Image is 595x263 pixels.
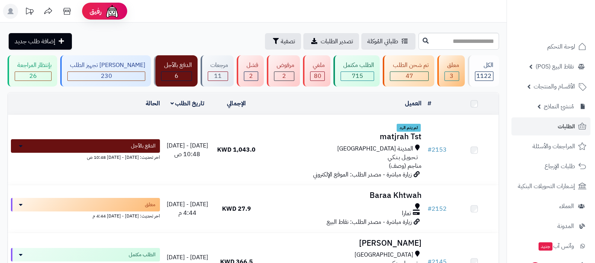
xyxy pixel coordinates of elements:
span: إضافة طلب جديد [15,37,55,46]
span: رفيق [90,7,102,16]
span: الدفع بالآجل [131,142,155,150]
div: 2 [244,72,258,81]
div: 47 [390,72,428,81]
div: 2 [274,72,294,81]
a: #2153 [428,145,447,154]
div: [PERSON_NAME] تجهيز الطلب [67,61,145,70]
div: ملغي [310,61,325,70]
div: 3 [445,72,459,81]
h3: [PERSON_NAME] [264,239,421,248]
a: الطلبات [511,117,590,135]
span: إشعارات التحويلات البنكية [518,181,575,192]
a: الطلب مكتمل 715 [332,55,381,87]
div: اخر تحديث: [DATE] - [DATE] 4:44 م [11,211,160,219]
a: وآتس آبجديد [511,237,590,255]
span: 1122 [476,71,492,81]
div: 11 [208,72,228,81]
span: تصدير الطلبات [321,37,353,46]
span: # [428,145,432,154]
h3: matjrah Tst [264,132,421,141]
a: طلبات الإرجاع [511,157,590,175]
span: 47 [406,71,413,81]
a: [PERSON_NAME] تجهيز الطلب 230 [59,55,152,87]
div: مرجعات [208,61,228,70]
button: تصفية [265,33,301,50]
a: الحالة [146,99,160,108]
span: الطلب مكتمل [129,251,155,258]
a: الإجمالي [227,99,246,108]
a: مرجعات 11 [199,55,235,87]
div: 80 [310,72,324,81]
span: تصفية [281,37,295,46]
a: طلباتي المُوكلة [361,33,415,50]
a: إضافة طلب جديد [9,33,72,50]
span: [DATE] - [DATE] 4:44 م [167,200,208,217]
a: إشعارات التحويلات البنكية [511,177,590,195]
span: جديد [539,242,552,251]
a: بإنتظار المراجعة 26 [6,55,59,87]
a: لوحة التحكم [511,38,590,56]
span: تـحـويـل بـنـكـي [388,153,418,162]
span: 715 [352,71,363,81]
span: مُنشئ النماذج [544,101,574,112]
span: 2 [249,71,253,81]
span: لم يتم الرد [397,124,421,132]
div: 6 [161,72,191,81]
a: المراجعات والأسئلة [511,137,590,155]
div: اخر تحديث: [DATE] - [DATE] 10:48 ص [11,153,160,161]
span: # [428,204,432,213]
a: العميل [405,99,422,108]
a: الكل1122 [466,55,501,87]
span: معلق [145,201,155,208]
img: ai-face.png [105,4,120,19]
a: تم شحن الطلب 47 [381,55,435,87]
a: ملغي 80 [301,55,332,87]
span: المدينة [GEOGRAPHIC_DATA] [337,144,413,153]
h3: Baraa Khtwah [264,191,421,200]
span: 3 [450,71,453,81]
span: طلباتي المُوكلة [367,37,398,46]
span: 80 [314,71,321,81]
span: 1,043.0 KWD [217,145,256,154]
a: تصدير الطلبات [303,33,359,50]
div: 230 [68,72,145,81]
a: الدفع بالآجل 6 [152,55,199,87]
span: 230 [101,71,112,81]
span: العملاء [559,201,574,211]
a: # [428,99,431,108]
a: معلق 3 [436,55,466,87]
span: 27.9 KWD [222,204,251,213]
span: زيارة مباشرة - مصدر الطلب: نقاط البيع [327,217,412,227]
span: تمارا [402,209,411,218]
div: بإنتظار المراجعة [15,61,52,70]
div: الدفع بالآجل [161,61,192,70]
div: معلق [444,61,459,70]
span: [GEOGRAPHIC_DATA] [355,251,413,259]
span: لوحة التحكم [547,41,575,52]
span: نقاط البيع (POS) [536,61,574,72]
div: تم شحن الطلب [390,61,428,70]
a: تاريخ الطلب [170,99,205,108]
span: زيارة مباشرة - مصدر الطلب: الموقع الإلكتروني [313,170,412,179]
div: الكل [475,61,493,70]
a: العملاء [511,197,590,215]
span: مناجم (وصف) [389,161,422,170]
span: الأقسام والمنتجات [534,81,575,92]
a: مرفوض 2 [265,55,301,87]
div: 26 [15,72,51,81]
span: 26 [29,71,37,81]
div: فشل [244,61,258,70]
span: [DATE] - [DATE] 10:48 ص [167,141,208,159]
span: طلبات الإرجاع [545,161,575,172]
span: 11 [214,71,222,81]
span: المراجعات والأسئلة [533,141,575,152]
span: الطلبات [558,121,575,132]
a: #2152 [428,204,447,213]
div: الطلب مكتمل [341,61,374,70]
span: المدونة [557,221,574,231]
a: فشل 2 [235,55,265,87]
span: 2 [282,71,286,81]
a: المدونة [511,217,590,235]
div: مرفوض [274,61,294,70]
span: 6 [175,71,178,81]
